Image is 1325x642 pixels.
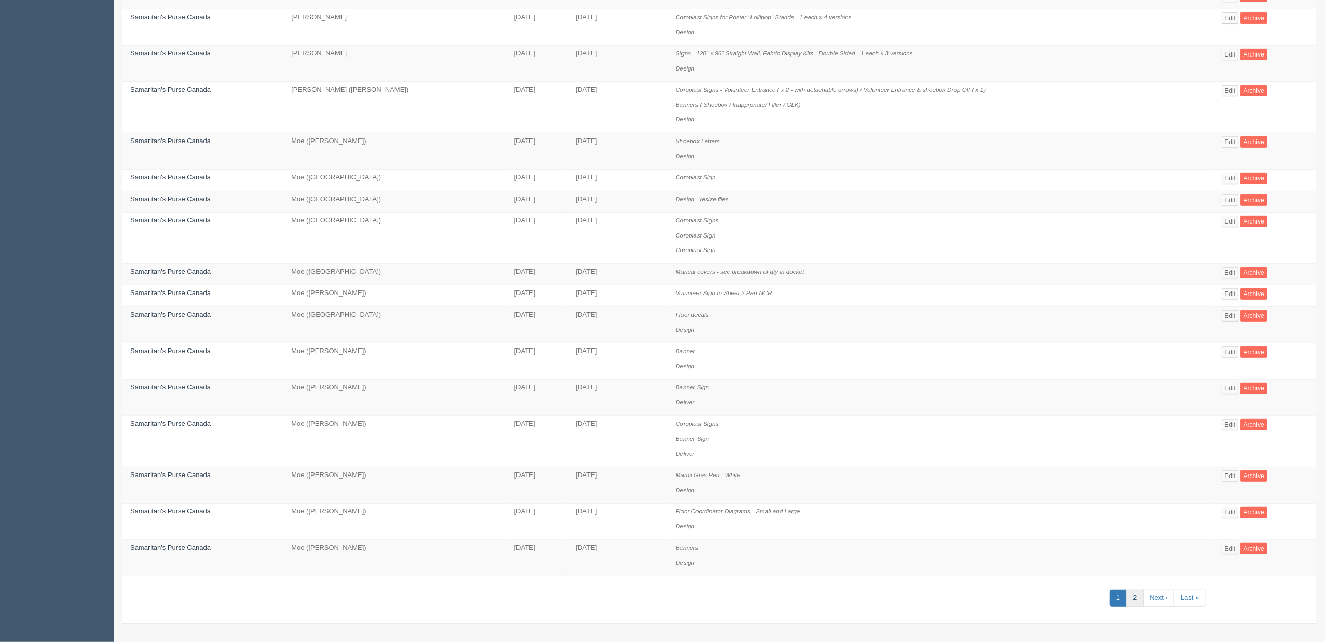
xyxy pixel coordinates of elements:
td: Moe ([PERSON_NAME]) [283,540,506,576]
td: [PERSON_NAME] [283,9,506,46]
a: Edit [1222,419,1239,430]
i: Mardii Gras Pen - White [676,471,741,478]
i: Coroplast Signs [676,217,719,224]
td: Moe ([GEOGRAPHIC_DATA]) [283,191,506,213]
td: Moe ([GEOGRAPHIC_DATA]) [283,170,506,191]
td: [DATE] [507,540,568,576]
i: Floor decals [676,311,709,318]
a: Edit [1222,310,1239,322]
i: Coroplast Signs for Poster "Lollipop" Stands - 1 each x 4 versions [676,13,852,20]
td: [DATE] [568,343,667,380]
td: Moe ([PERSON_NAME]) [283,133,506,169]
td: [DATE] [507,380,568,416]
td: [DATE] [568,46,667,82]
a: Archive [1240,288,1267,300]
a: Archive [1240,543,1267,554]
a: Archive [1240,12,1267,24]
td: [DATE] [568,380,667,416]
i: Design [676,523,694,529]
td: [PERSON_NAME] ([PERSON_NAME]) [283,82,506,133]
td: [PERSON_NAME] [283,46,506,82]
a: Edit [1222,136,1239,148]
a: Samaritan's Purse Canada [130,289,211,297]
a: Samaritan's Purse Canada [130,268,211,275]
a: Samaritan’s Purse Canada [130,471,211,479]
a: Archive [1240,216,1267,227]
a: Edit [1222,49,1239,60]
a: Archive [1240,310,1267,322]
td: [DATE] [507,9,568,46]
a: 2 [1126,590,1143,607]
td: [DATE] [568,285,667,307]
a: Samaritan's Purse Canada [130,420,211,427]
td: Moe ([PERSON_NAME]) [283,380,506,416]
a: Archive [1240,267,1267,278]
a: Samaritan's Purse Canada [130,311,211,318]
td: [DATE] [507,307,568,343]
a: Archive [1240,419,1267,430]
td: Moe ([GEOGRAPHIC_DATA]) [283,307,506,343]
a: Archive [1240,49,1267,60]
i: Banner Sign [676,435,709,442]
i: Coroplast Sign [676,174,716,180]
i: Design [676,29,694,35]
td: [DATE] [568,191,667,213]
a: Edit [1222,194,1239,206]
td: Moe ([PERSON_NAME]) [283,343,506,380]
td: [DATE] [507,263,568,285]
a: Next › [1143,590,1175,607]
a: Edit [1222,267,1239,278]
a: Archive [1240,173,1267,184]
i: Manual covers - see breakdown of qty in docket [676,268,804,275]
a: Samaritan's Purse Canada [130,86,211,93]
i: Design [676,559,694,566]
i: Design [676,486,694,493]
i: Design [676,362,694,369]
a: Edit [1222,12,1239,24]
td: [DATE] [568,504,667,540]
td: [DATE] [507,82,568,133]
i: Banners [676,544,699,551]
a: Edit [1222,507,1239,518]
a: Samaritan's Purse Canada [130,216,211,224]
td: [DATE] [568,540,667,576]
a: Edit [1222,470,1239,482]
a: Edit [1222,85,1239,96]
i: Design [676,116,694,122]
td: [DATE] [507,504,568,540]
a: Edit [1222,288,1239,300]
td: Moe ([GEOGRAPHIC_DATA]) [283,213,506,264]
td: [DATE] [568,263,667,285]
a: Samaritan's Purse Canada [130,347,211,355]
a: Archive [1240,507,1267,518]
td: [DATE] [507,467,568,504]
td: [DATE] [507,170,568,191]
a: Samaritan's Purse Canada [130,173,211,181]
td: [DATE] [568,9,667,46]
td: Moe ([GEOGRAPHIC_DATA]) [283,263,506,285]
a: 1 [1110,590,1127,607]
a: Archive [1240,194,1267,206]
i: Volunteer Sign In Sheet 2 Part NCR [676,289,772,296]
td: Moe ([PERSON_NAME]) [283,285,506,307]
td: [DATE] [507,285,568,307]
a: Archive [1240,470,1267,482]
i: Design [676,65,694,72]
td: Moe ([PERSON_NAME]) [283,416,506,467]
td: [DATE] [568,416,667,467]
i: Banner Sign [676,384,709,390]
i: Design - resize files [676,196,729,202]
a: Edit [1222,383,1239,394]
i: Floor Coordinator Diagrams - Small and Large [676,508,800,514]
td: [DATE] [507,416,568,467]
i: Coroplast Sign [676,246,716,253]
i: Shoebox Letters [676,137,720,144]
a: Samaritan's Purse Canada [130,49,211,57]
a: Archive [1240,346,1267,358]
td: [DATE] [507,213,568,264]
td: [DATE] [507,133,568,169]
td: [DATE] [507,46,568,82]
a: Edit [1222,543,1239,554]
i: Design [676,152,694,159]
i: Banner [676,347,695,354]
